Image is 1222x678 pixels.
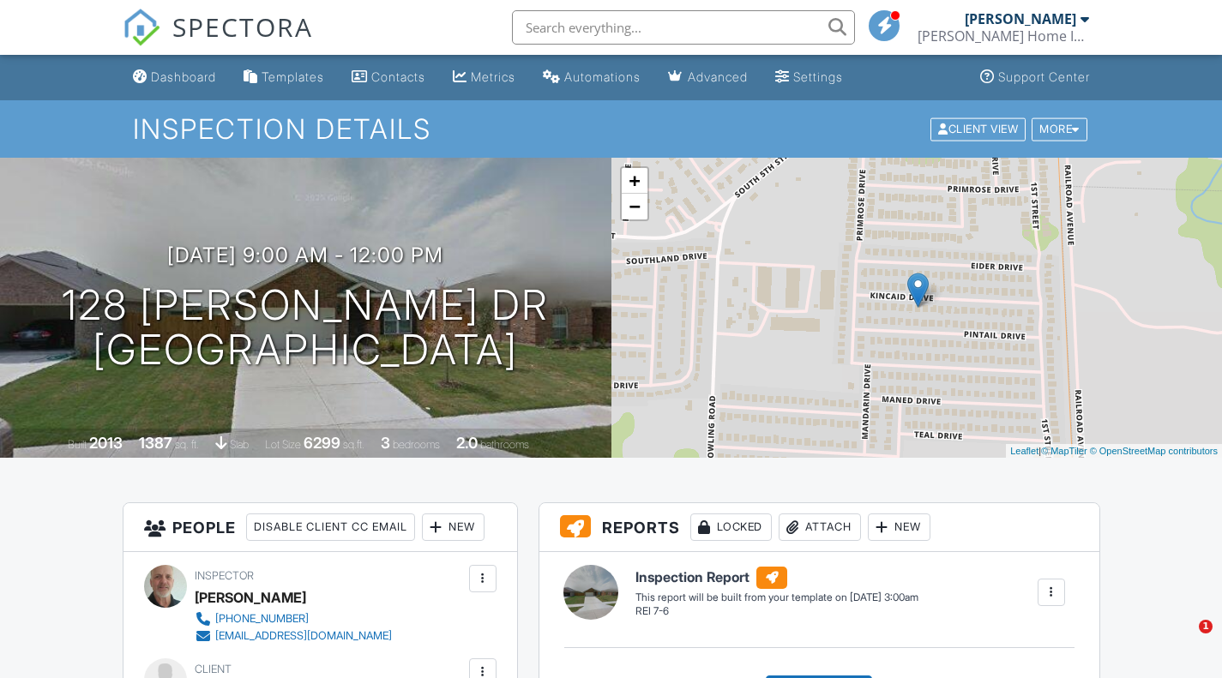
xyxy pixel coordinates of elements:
[635,604,918,619] div: REI 7-6
[123,23,313,59] a: SPECTORA
[868,513,930,541] div: New
[635,567,918,589] h6: Inspection Report
[381,434,390,452] div: 3
[195,663,232,675] span: Client
[133,114,1088,144] h1: Inspection Details
[690,513,772,541] div: Locked
[262,69,324,84] div: Templates
[151,69,216,84] div: Dashboard
[126,62,223,93] a: Dashboard
[973,62,1097,93] a: Support Center
[123,9,160,46] img: The Best Home Inspection Software - Spectora
[688,69,748,84] div: Advanced
[480,438,529,451] span: bathrooms
[622,194,647,219] a: Zoom out
[539,503,1099,552] h3: Reports
[564,69,641,84] div: Automations
[1041,446,1087,456] a: © MapTiler
[965,10,1076,27] div: [PERSON_NAME]
[661,62,755,93] a: Advanced
[195,610,392,627] a: [PHONE_NUMBER]
[512,10,855,45] input: Search everything...
[265,438,301,451] span: Lot Size
[172,9,313,45] span: SPECTORA
[62,283,549,374] h1: 128 [PERSON_NAME] Dr [GEOGRAPHIC_DATA]
[175,438,199,451] span: sq. ft.
[195,627,392,645] a: [EMAIL_ADDRESS][DOMAIN_NAME]
[139,434,172,452] div: 1387
[230,438,249,451] span: slab
[68,438,87,451] span: Built
[779,513,861,541] div: Attach
[237,62,331,93] a: Templates
[536,62,647,93] a: Automations (Basic)
[167,243,443,267] h3: [DATE] 9:00 am - 12:00 pm
[793,69,843,84] div: Settings
[246,513,415,541] div: Disable Client CC Email
[393,438,440,451] span: bedrooms
[195,569,254,582] span: Inspector
[215,612,309,626] div: [PHONE_NUMBER]
[1006,444,1222,459] div: |
[123,503,517,552] h3: People
[998,69,1090,84] div: Support Center
[345,62,432,93] a: Contacts
[635,591,918,604] div: This report will be built from your template on [DATE] 3:00am
[304,434,340,452] div: 6299
[1164,620,1205,661] iframe: Intercom live chat
[929,122,1030,135] a: Client View
[195,585,306,610] div: [PERSON_NAME]
[768,62,850,93] a: Settings
[918,27,1089,45] div: Fulfer Home Inspections
[622,168,647,194] a: Zoom in
[456,434,478,452] div: 2.0
[422,513,485,541] div: New
[1199,620,1213,633] span: 1
[471,69,515,84] div: Metrics
[371,69,425,84] div: Contacts
[930,117,1026,141] div: Client View
[89,434,123,452] div: 2013
[215,629,392,643] div: [EMAIL_ADDRESS][DOMAIN_NAME]
[343,438,364,451] span: sq.ft.
[446,62,522,93] a: Metrics
[1010,446,1038,456] a: Leaflet
[1032,117,1087,141] div: More
[1090,446,1218,456] a: © OpenStreetMap contributors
